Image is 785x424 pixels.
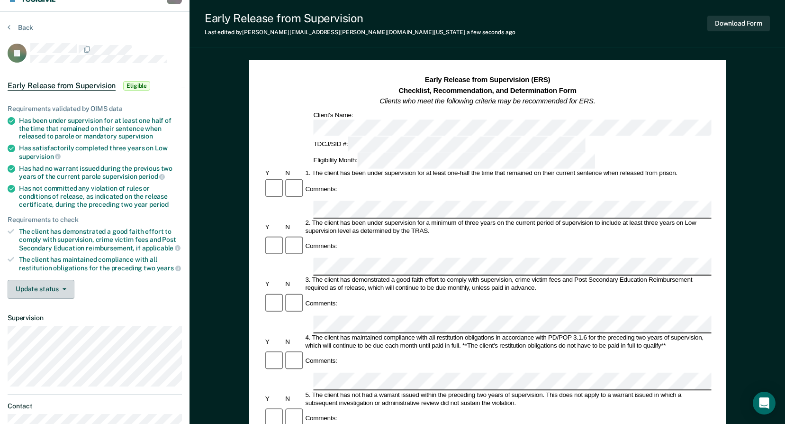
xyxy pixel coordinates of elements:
[205,29,515,36] div: Last edited by [PERSON_NAME][EMAIL_ADDRESS][PERSON_NAME][DOMAIN_NAME][US_STATE]
[8,280,74,299] button: Update status
[304,185,339,194] div: Comments:
[19,153,61,160] span: supervision
[304,300,339,308] div: Comments:
[312,153,597,169] div: Eligibility Month:
[304,391,711,407] div: 5. The client has not had a warrant issued within the preceding two years of supervision. This do...
[304,334,711,350] div: 4. The client has maintained compliance with all restitution obligations in accordance with PD/PO...
[138,173,165,180] span: period
[19,184,182,208] div: Has not committed any violation of rules or conditions of release, as indicated on the release ce...
[467,29,515,36] span: a few seconds ago
[8,105,182,113] div: Requirements validated by OIMS data
[263,395,283,403] div: Y
[118,132,153,140] span: supervision
[157,264,181,272] span: years
[304,277,711,293] div: 3. The client has demonstrated a good faith effort to comply with supervision, crime victim fees ...
[19,165,182,181] div: Has had no warrant issued during the previous two years of the current parole supervision
[284,395,304,403] div: N
[284,281,304,289] div: N
[142,244,180,252] span: applicable
[304,219,711,235] div: 2. The client has been under supervision for a minimum of three years on the current period of su...
[149,201,169,208] span: period
[8,314,182,322] dt: Supervision
[19,256,182,272] div: The client has maintained compliance with all restitution obligations for the preceding two
[753,392,776,415] div: Open Intercom Messenger
[312,137,587,153] div: TDCJ/SID #:
[263,170,283,178] div: Y
[8,81,116,91] span: Early Release from Supervision
[284,170,304,178] div: N
[205,11,515,25] div: Early Release from Supervision
[19,117,182,140] div: Has been under supervision for at least one half of the time that remained on their sentence when...
[8,23,33,32] button: Back
[284,338,304,346] div: N
[304,170,711,178] div: 1. The client has been under supervision for at least one-half the time that remained on their cu...
[19,228,182,252] div: The client has demonstrated a good faith effort to comply with supervision, crime victim fees and...
[304,243,339,251] div: Comments:
[304,415,339,423] div: Comments:
[123,81,150,91] span: Eligible
[19,144,182,160] div: Has satisfactorily completed three years on Low
[8,402,182,410] dt: Contact
[379,97,595,105] em: Clients who meet the following criteria may be recommended for ERS.
[707,16,770,31] button: Download Form
[304,357,339,365] div: Comments:
[424,75,550,83] strong: Early Release from Supervision (ERS)
[398,86,576,94] strong: Checklist, Recommendation, and Determination Form
[263,338,283,346] div: Y
[263,281,283,289] div: Y
[263,223,283,231] div: Y
[8,216,182,224] div: Requirements to check
[284,223,304,231] div: N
